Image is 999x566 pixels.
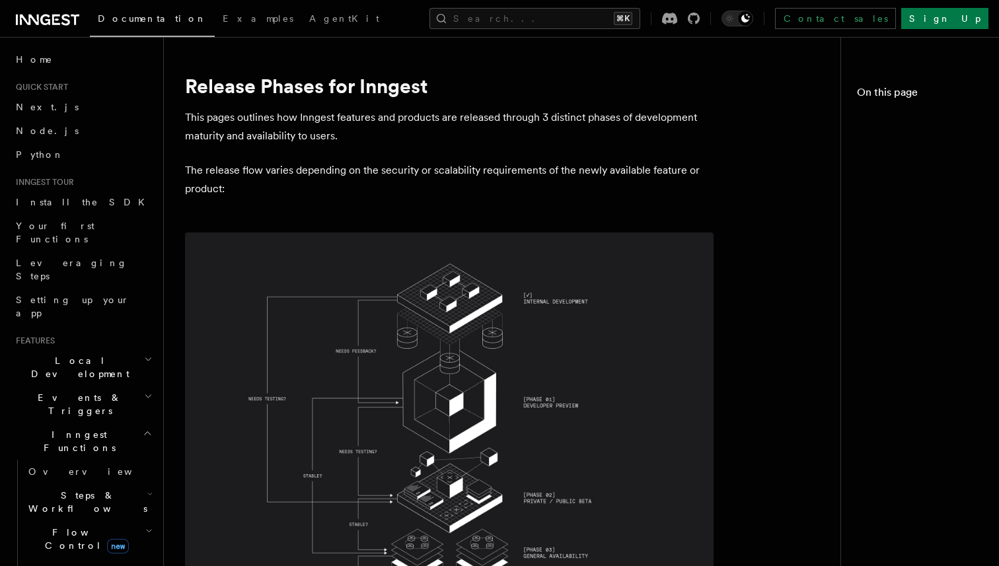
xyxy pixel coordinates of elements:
button: Local Development [11,349,155,386]
button: Inngest Functions [11,423,155,460]
button: Events & Triggers [11,386,155,423]
span: Next.js [16,102,79,112]
a: Node.js [11,119,155,143]
a: Home [11,48,155,71]
a: Next.js [11,95,155,119]
h4: On this page [857,85,983,106]
a: Sign Up [901,8,988,29]
p: The release flow varies depending on the security or scalability requirements of the newly availa... [185,161,714,198]
span: Home [16,53,53,66]
span: Python [16,149,64,160]
a: Install the SDK [11,190,155,214]
span: Examples [223,13,293,24]
a: Documentation [90,4,215,37]
span: Local Development [11,354,144,380]
button: Steps & Workflows [23,483,155,520]
span: Inngest tour [11,177,74,188]
h1: Release Phases for Inngest [185,74,714,98]
span: Your first Functions [16,221,94,244]
span: Install the SDK [16,197,153,207]
a: Python [11,143,155,166]
span: Overview [28,466,165,477]
a: Setting up your app [11,288,155,325]
a: Overview [23,460,155,483]
span: Leveraging Steps [16,258,128,281]
a: Your first Functions [11,214,155,251]
button: Search...⌘K [429,8,640,29]
span: Features [11,336,55,346]
button: Flow Controlnew [23,520,155,557]
span: Events & Triggers [11,391,144,417]
kbd: ⌘K [614,12,632,25]
span: Node.js [16,125,79,136]
span: AgentKit [309,13,379,24]
a: Leveraging Steps [11,251,155,288]
span: Flow Control [23,526,145,552]
span: Documentation [98,13,207,24]
span: new [107,539,129,553]
span: Quick start [11,82,68,92]
a: Examples [215,4,301,36]
span: Setting up your app [16,295,129,318]
a: Contact sales [775,8,896,29]
p: This pages outlines how Inngest features and products are released through 3 distinct phases of d... [185,108,714,145]
a: AgentKit [301,4,387,36]
button: Toggle dark mode [721,11,753,26]
span: Steps & Workflows [23,489,147,515]
span: Inngest Functions [11,428,143,454]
